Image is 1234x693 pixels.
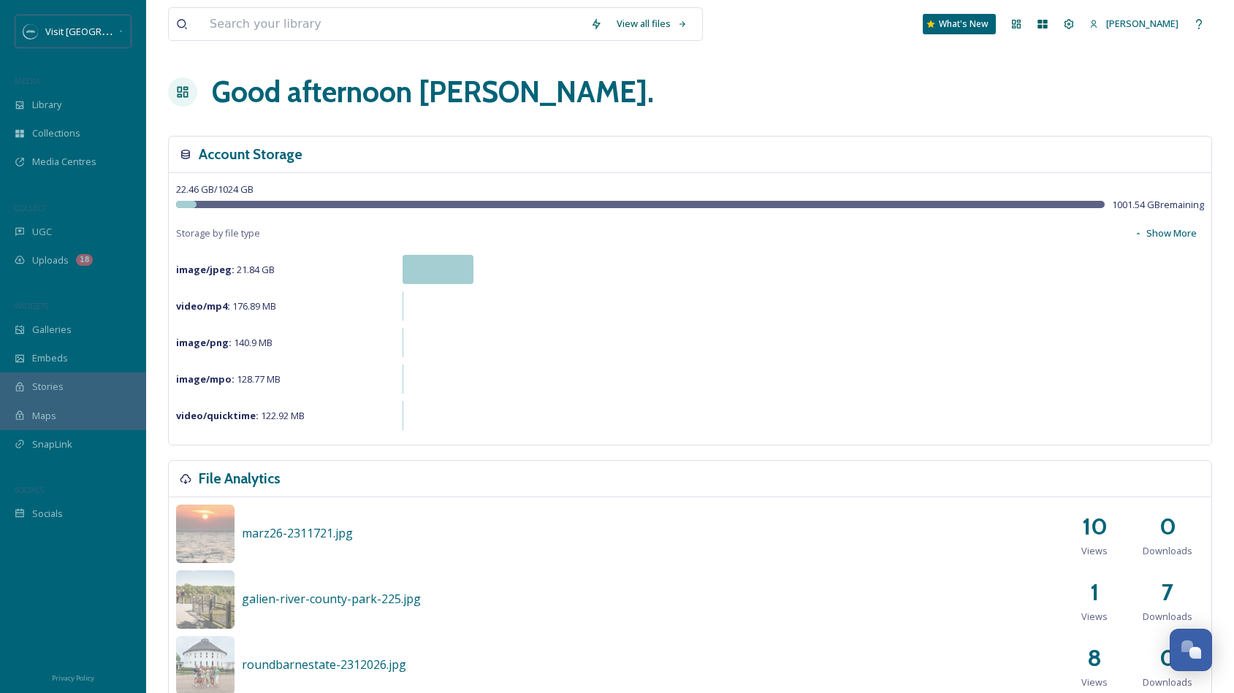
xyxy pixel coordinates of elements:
[76,254,93,266] div: 18
[32,253,69,267] span: Uploads
[32,155,96,169] span: Media Centres
[1170,629,1212,671] button: Open Chat
[923,14,996,34] a: What's New
[176,299,230,313] strong: video/mp4 :
[23,24,38,39] img: SM%20Social%20Profile.png
[176,372,235,386] strong: image/mpo :
[32,98,61,112] span: Library
[32,323,72,337] span: Galleries
[1081,610,1108,624] span: Views
[1112,198,1204,212] span: 1001.54 GB remaining
[15,300,48,311] span: WIDGETS
[242,525,353,541] span: marz26-2311721.jpg
[32,409,56,423] span: Maps
[176,336,273,349] span: 140.9 MB
[176,263,235,276] strong: image/jpeg :
[1106,17,1178,30] span: [PERSON_NAME]
[202,8,583,40] input: Search your library
[1127,219,1204,248] button: Show More
[52,673,94,683] span: Privacy Policy
[242,656,406,673] span: roundbarnestate-2312026.jpg
[1081,544,1108,558] span: Views
[1159,509,1176,544] h2: 0
[176,299,276,313] span: 176.89 MB
[176,570,235,629] img: 8a61e944-c536-423a-b881-2e6c22d9d19f.jpg
[176,336,232,349] strong: image/png :
[32,437,72,451] span: SnapLink
[199,144,302,165] h3: Account Storage
[15,75,40,86] span: MEDIA
[176,183,254,196] span: 22.46 GB / 1024 GB
[32,380,64,394] span: Stories
[45,24,208,38] span: Visit [GEOGRAPHIC_DATA][US_STATE]
[15,484,44,495] span: SOCIALS
[1159,640,1176,675] h2: 0
[32,507,63,521] span: Socials
[1143,610,1192,624] span: Downloads
[199,468,281,489] h3: File Analytics
[176,409,259,422] strong: video/quicktime :
[176,263,275,276] span: 21.84 GB
[176,226,260,240] span: Storage by file type
[1082,9,1186,38] a: [PERSON_NAME]
[32,351,68,365] span: Embeds
[15,202,46,213] span: COLLECT
[1081,675,1108,689] span: Views
[1082,509,1108,544] h2: 10
[1090,575,1099,610] h2: 1
[176,409,305,422] span: 122.92 MB
[176,372,281,386] span: 128.77 MB
[609,9,695,38] a: View all files
[1143,675,1192,689] span: Downloads
[242,591,421,607] span: galien-river-county-park-225.jpg
[52,668,94,686] a: Privacy Policy
[212,70,654,114] h1: Good afternoon [PERSON_NAME] .
[176,505,235,563] img: 5ac088c2-7b19-40f5-9b91-f94868a0fe75.jpg
[1087,640,1102,675] h2: 8
[32,126,80,140] span: Collections
[1162,575,1173,610] h2: 7
[1143,544,1192,558] span: Downloads
[32,225,52,239] span: UGC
